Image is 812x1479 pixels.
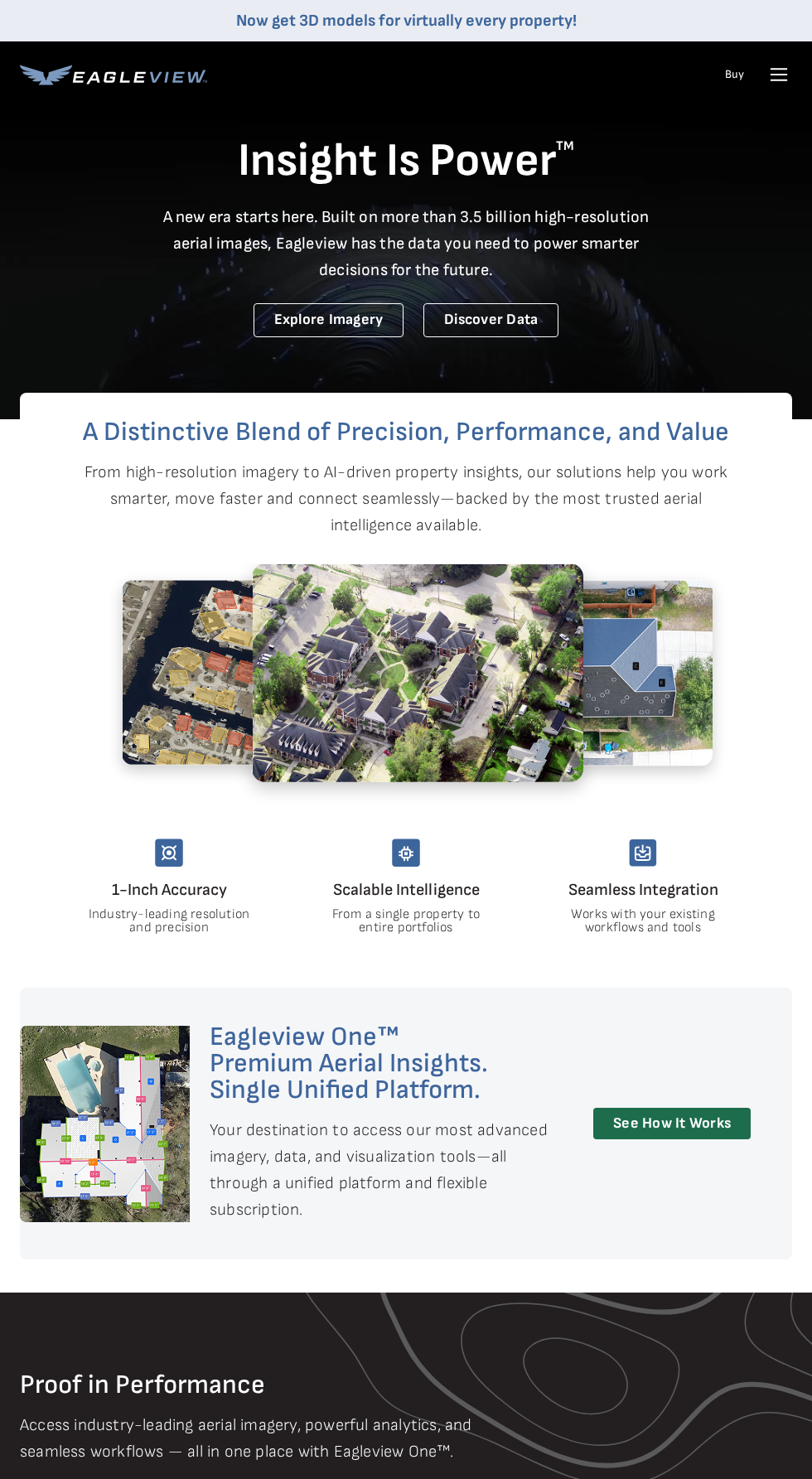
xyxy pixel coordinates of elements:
[51,459,761,539] p: From high-resolution imagery to AI-driven property insights, our solutions help you work smarter,...
[629,839,657,867] img: seamless-integration.svg
[301,877,511,903] h4: Scalable Intelligence
[20,1372,792,1399] h2: Proof in Performance
[20,1412,524,1465] p: Access industry-leading aerial imagery, powerful analytics, and seamless workflows — all in one p...
[252,563,583,782] img: 1.2.png
[556,138,574,154] sup: TM
[64,877,274,903] h4: 1-Inch Accuracy
[155,839,183,867] img: unmatched-accuracy.svg
[392,839,420,867] img: scalable-intelligency.svg
[539,908,748,935] p: Works with your existing workflows and tools
[538,877,748,903] h4: Seamless Integration
[20,133,792,191] h1: Insight Is Power
[236,11,577,31] a: Now get 3D models for virtually every property!
[20,419,792,446] h2: A Distinctive Blend of Precision, Performance, and Value
[122,580,404,766] img: 5.2.png
[210,1117,557,1223] p: Your destination to access our most advanced imagery, data, and visualization tools—all through a...
[254,303,404,337] a: Explore Imagery
[152,204,660,283] p: A new era starts here. Built on more than 3.5 billion high-resolution aerial images, Eagleview ha...
[423,303,558,337] a: Discover Data
[210,1024,557,1104] h2: Eagleview One™ Premium Aerial Insights. Single Unified Platform.
[725,67,744,82] a: Buy
[302,908,511,935] p: From a single property to entire portfolios
[65,908,274,935] p: Industry-leading resolution and precision
[593,1108,751,1140] a: See How It Works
